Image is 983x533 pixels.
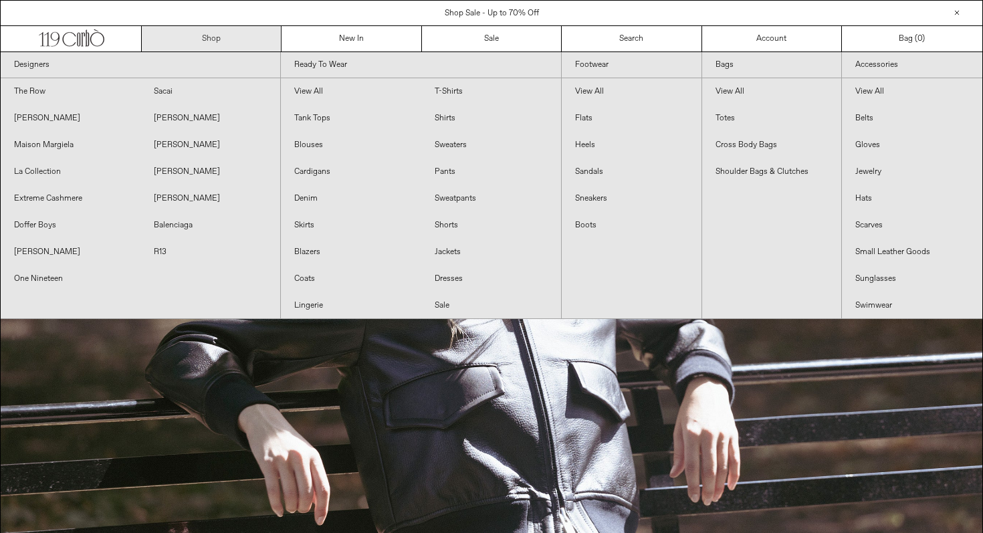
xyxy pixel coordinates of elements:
[1,158,140,185] a: La Collection
[140,185,280,212] a: [PERSON_NAME]
[1,52,280,78] a: Designers
[421,265,561,292] a: Dresses
[1,105,140,132] a: [PERSON_NAME]
[140,158,280,185] a: [PERSON_NAME]
[562,212,701,239] a: Boots
[562,158,701,185] a: Sandals
[282,26,421,51] a: New In
[140,239,280,265] a: R13
[140,105,280,132] a: [PERSON_NAME]
[281,132,421,158] a: Blouses
[842,265,982,292] a: Sunglasses
[917,33,925,45] span: )
[421,132,561,158] a: Sweaters
[702,105,842,132] a: Totes
[842,292,982,319] a: Swimwear
[1,265,140,292] a: One Nineteen
[281,158,421,185] a: Cardigans
[422,26,562,51] a: Sale
[140,212,280,239] a: Balenciaga
[842,52,982,78] a: Accessories
[842,239,982,265] a: Small Leather Goods
[445,8,539,19] a: Shop Sale - Up to 70% Off
[1,212,140,239] a: Doffer Boys
[281,105,421,132] a: Tank Tops
[281,292,421,319] a: Lingerie
[917,33,922,44] span: 0
[140,132,280,158] a: [PERSON_NAME]
[421,239,561,265] a: Jackets
[421,105,561,132] a: Shirts
[421,292,561,319] a: Sale
[842,78,982,105] a: View All
[562,52,701,78] a: Footwear
[702,52,842,78] a: Bags
[1,239,140,265] a: [PERSON_NAME]
[1,78,140,105] a: The Row
[142,26,282,51] a: Shop
[842,132,982,158] a: Gloves
[281,185,421,212] a: Denim
[281,52,560,78] a: Ready To Wear
[562,185,701,212] a: Sneakers
[421,185,561,212] a: Sweatpants
[562,132,701,158] a: Heels
[421,158,561,185] a: Pants
[1,132,140,158] a: Maison Margiela
[842,158,982,185] a: Jewelry
[281,265,421,292] a: Coats
[702,158,842,185] a: Shoulder Bags & Clutches
[562,105,701,132] a: Flats
[842,105,982,132] a: Belts
[421,78,561,105] a: T-Shirts
[842,185,982,212] a: Hats
[842,212,982,239] a: Scarves
[281,239,421,265] a: Blazers
[702,132,842,158] a: Cross Body Bags
[702,26,842,51] a: Account
[140,78,280,105] a: Sacai
[1,185,140,212] a: Extreme Cashmere
[281,212,421,239] a: Skirts
[562,26,701,51] a: Search
[702,78,842,105] a: View All
[842,26,982,51] a: Bag ()
[421,212,561,239] a: Shorts
[562,78,701,105] a: View All
[281,78,421,105] a: View All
